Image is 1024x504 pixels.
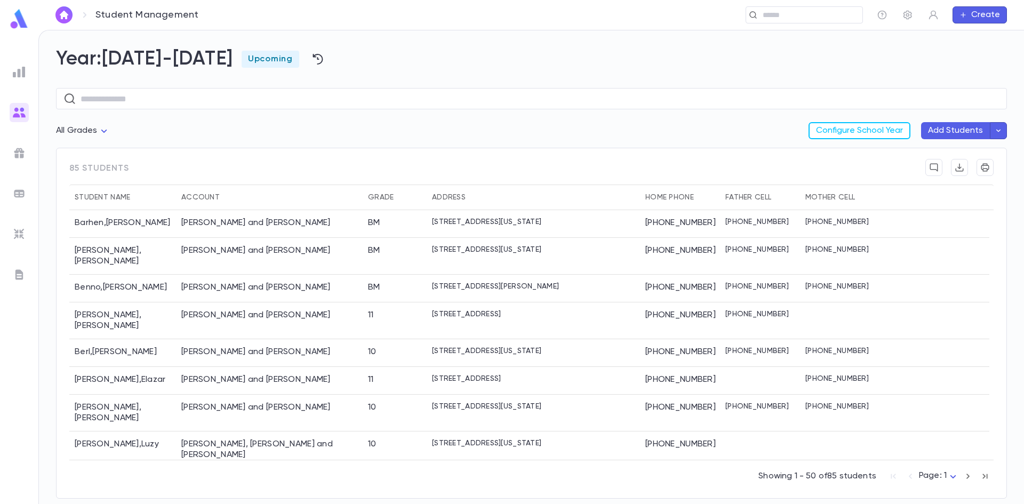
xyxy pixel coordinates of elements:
div: Account [181,185,220,210]
div: Benno , [PERSON_NAME] [69,275,176,302]
div: BM [368,282,380,293]
div: 11 [368,374,374,385]
p: [PHONE_NUMBER] [805,402,869,411]
div: [PHONE_NUMBER] [640,238,720,275]
p: [STREET_ADDRESS][US_STATE] [432,402,541,411]
button: Add Students [921,122,990,139]
div: Grade [368,185,394,210]
p: [PHONE_NUMBER] [805,218,869,226]
div: 10 [368,439,377,450]
div: 10 [368,402,377,413]
div: All Grades [56,121,110,141]
div: [PHONE_NUMBER] [640,395,720,431]
p: [STREET_ADDRESS][PERSON_NAME] [432,282,559,291]
p: Showing 1 - 50 of 85 students [758,471,876,482]
div: Bludman, Shmuel and Perel [181,402,331,413]
img: batches_grey.339ca447c9d9533ef1741baa751efc33.svg [13,187,26,200]
div: Mother Cell [800,185,880,210]
p: [PHONE_NUMBER] [725,402,789,411]
img: letters_grey.7941b92b52307dd3b8a917253454ce1c.svg [13,268,26,281]
p: [PHONE_NUMBER] [725,245,789,254]
div: Barhen, Aviad and Hindy [181,218,331,228]
div: Barhen , [PERSON_NAME] [69,210,176,238]
button: Configure School Year [809,122,910,139]
span: 85 students [69,159,129,185]
div: Blumenthal, Avi and Ruchie [181,439,357,460]
img: home_white.a664292cf8c1dea59945f0da9f25487c.svg [58,11,70,19]
p: [STREET_ADDRESS] [432,374,501,383]
img: logo [9,9,30,29]
span: Upcoming [242,54,299,65]
div: Berl, Nachum and Rivka [181,347,331,357]
div: Berl , [PERSON_NAME] [69,339,176,367]
div: [PHONE_NUMBER] [640,210,720,238]
p: [PHONE_NUMBER] [725,347,789,355]
div: [PERSON_NAME] , Elazar [69,367,176,395]
div: Benno, Shlomo and Yaffa [181,282,331,293]
img: students_gradient.3b4df2a2b995ef5086a14d9e1675a5ee.svg [13,106,26,119]
p: Student Management [95,9,198,21]
p: [PHONE_NUMBER] [805,374,869,383]
span: All Grades [56,126,98,135]
div: [PHONE_NUMBER] [640,367,720,395]
div: [PERSON_NAME] , [PERSON_NAME] [69,302,176,339]
p: [STREET_ADDRESS] [432,310,501,318]
p: [STREET_ADDRESS][US_STATE] [432,218,541,226]
p: [STREET_ADDRESS][US_STATE] [432,347,541,355]
div: Becker, Yitzchok and Chava Esther [181,245,331,256]
div: [PHONE_NUMBER] [640,275,720,302]
img: imports_grey.530a8a0e642e233f2baf0ef88e8c9fcb.svg [13,228,26,241]
h2: Year: [DATE]-[DATE] [56,47,1007,71]
div: Home Phone [640,185,720,210]
p: [STREET_ADDRESS][US_STATE] [432,245,541,254]
div: 10 [368,347,377,357]
div: BM [368,218,380,228]
div: Bloch, Yitzchok and Rachel [181,374,331,385]
img: reports_grey.c525e4749d1bce6a11f5fe2a8de1b229.svg [13,66,26,78]
div: [PERSON_NAME] , [PERSON_NAME] [69,395,176,431]
p: [PHONE_NUMBER] [805,245,869,254]
div: [PHONE_NUMBER] [640,302,720,339]
span: Page: 1 [919,471,947,480]
p: [PHONE_NUMBER] [725,218,789,226]
div: Home Phone [645,185,694,210]
p: [STREET_ADDRESS][US_STATE] [432,439,541,447]
div: [PHONE_NUMBER] [640,431,720,468]
div: Berkowitz, Nachman and Esther [181,310,331,321]
div: Address [432,185,466,210]
div: Student Name [75,185,130,210]
div: Student Name [69,185,176,210]
button: Create [953,6,1007,23]
p: [PHONE_NUMBER] [805,282,869,291]
div: Father Cell [725,185,771,210]
p: [PHONE_NUMBER] [805,347,869,355]
div: [PHONE_NUMBER] [640,339,720,367]
img: campaigns_grey.99e729a5f7ee94e3726e6486bddda8f1.svg [13,147,26,159]
div: Father Cell [720,185,800,210]
div: [PERSON_NAME] , [PERSON_NAME] [69,238,176,275]
div: Mother Cell [805,185,855,210]
div: Account [176,185,363,210]
p: [PHONE_NUMBER] [725,310,789,318]
p: [PHONE_NUMBER] [725,282,789,291]
div: 11 [368,310,374,321]
div: BM [368,245,380,256]
div: Page: 1 [919,468,959,484]
div: Grade [363,185,427,210]
div: [PERSON_NAME] , Luzy [69,431,176,468]
div: Address [427,185,640,210]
